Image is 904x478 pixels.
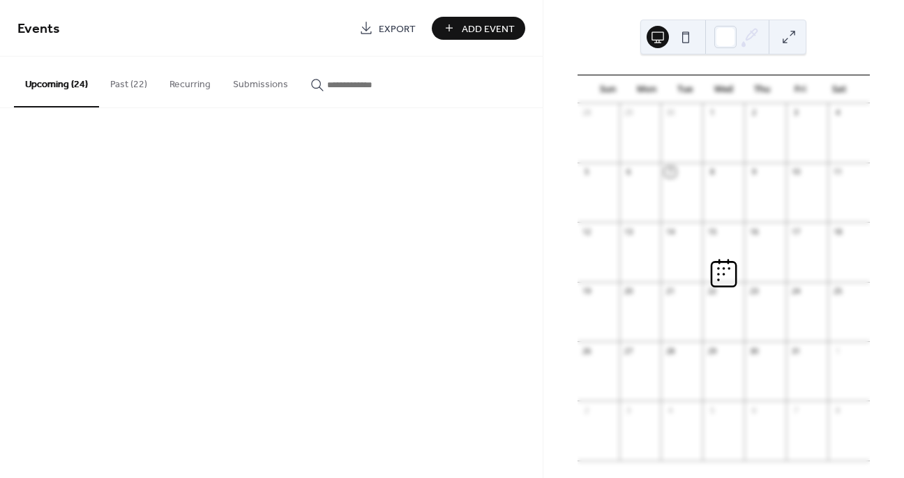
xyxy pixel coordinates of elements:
div: 2 [582,405,592,415]
div: 1 [707,107,717,118]
div: 16 [748,226,759,237]
div: Tue [665,75,704,103]
div: 12 [582,226,592,237]
div: 28 [582,107,592,118]
div: 6 [748,405,759,415]
div: 5 [582,167,592,177]
div: 23 [748,286,759,297]
div: 9 [748,167,759,177]
div: Wed [705,75,743,103]
div: 8 [832,405,843,415]
span: Export [379,22,416,36]
div: 26 [582,345,592,356]
div: 2 [748,107,759,118]
div: 21 [665,286,675,297]
div: Sat [820,75,859,103]
button: Add Event [432,17,525,40]
button: Upcoming (24) [14,57,99,107]
div: Mon [627,75,665,103]
div: 8 [707,167,717,177]
div: 19 [582,286,592,297]
button: Submissions [222,57,299,106]
div: 29 [707,345,717,356]
div: 28 [665,345,675,356]
div: 7 [665,167,675,177]
button: Past (22) [99,57,158,106]
div: 14 [665,226,675,237]
div: 29 [624,107,634,118]
span: Add Event [462,22,515,36]
span: Events [17,15,60,43]
div: 11 [832,167,843,177]
button: Recurring [158,57,222,106]
div: Thu [743,75,781,103]
div: 10 [790,167,801,177]
div: Sun [589,75,627,103]
div: 1 [832,345,843,356]
div: 3 [624,405,634,415]
div: 17 [790,226,801,237]
div: 5 [707,405,717,415]
div: 4 [665,405,675,415]
div: Fri [781,75,820,103]
div: 30 [665,107,675,118]
div: 30 [748,345,759,356]
div: 24 [790,286,801,297]
div: 25 [832,286,843,297]
div: 3 [790,107,801,118]
div: 6 [624,167,634,177]
div: 31 [790,345,801,356]
div: 7 [790,405,801,415]
div: 20 [624,286,634,297]
div: 15 [707,226,717,237]
div: 13 [624,226,634,237]
div: 27 [624,345,634,356]
div: 22 [707,286,717,297]
div: 18 [832,226,843,237]
a: Export [349,17,426,40]
div: 4 [832,107,843,118]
